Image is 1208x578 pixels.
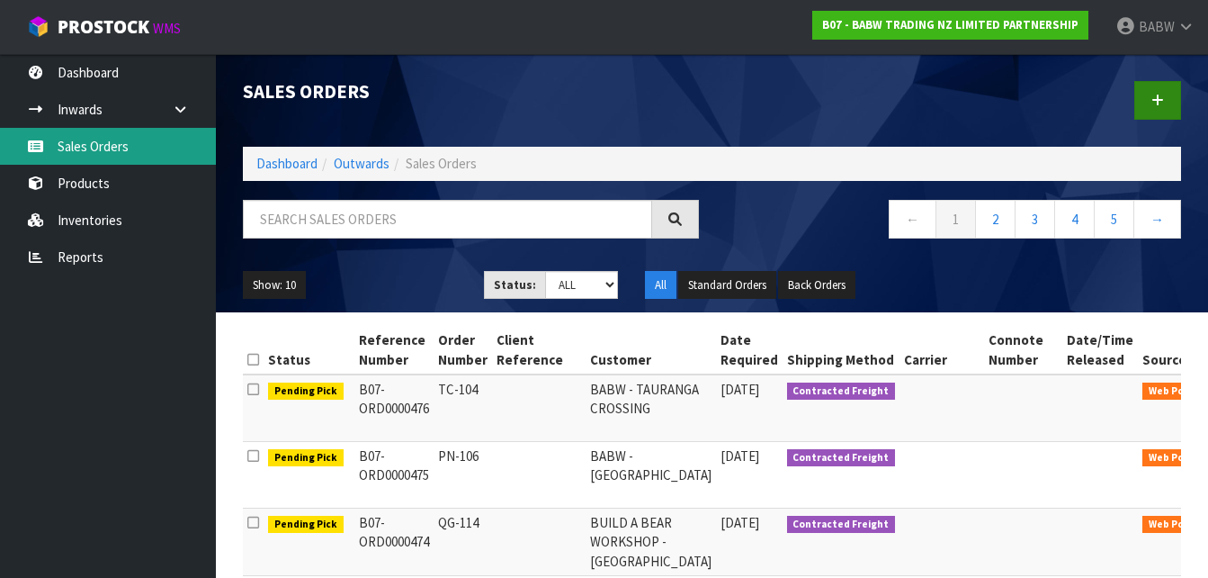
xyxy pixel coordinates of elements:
[243,81,699,102] h1: Sales Orders
[268,383,344,401] span: Pending Pick
[778,271,855,300] button: Back Orders
[268,449,344,467] span: Pending Pick
[492,326,586,375] th: Client Reference
[354,375,434,442] td: B07-ORD0000476
[494,277,536,293] strong: Status:
[586,326,716,375] th: Customer
[716,326,783,375] th: Date Required
[787,516,896,534] span: Contracted Freight
[586,509,716,576] td: BUILD A BEAR WORKSHOP - [GEOGRAPHIC_DATA]
[720,381,759,398] span: [DATE]
[354,509,434,576] td: B07-ORD0000474
[1062,326,1138,375] th: Date/Time Released
[27,15,49,38] img: cube-alt.png
[354,326,434,375] th: Reference Number
[434,326,492,375] th: Order Number
[645,271,676,300] button: All
[334,155,389,172] a: Outwards
[153,20,181,37] small: WMS
[822,17,1078,32] strong: B07 - BABW TRADING NZ LIMITED PARTNERSHIP
[264,326,354,375] th: Status
[434,442,492,509] td: PN-106
[1133,200,1181,239] a: →
[935,200,976,239] a: 1
[720,514,759,531] span: [DATE]
[1139,18,1175,35] span: BABW
[434,509,492,576] td: QG-114
[586,442,716,509] td: BABW - [GEOGRAPHIC_DATA]
[899,326,984,375] th: Carrier
[58,15,149,39] span: ProStock
[256,155,318,172] a: Dashboard
[268,516,344,534] span: Pending Pick
[354,442,434,509] td: B07-ORD0000475
[726,200,1182,244] nav: Page navigation
[1054,200,1095,239] a: 4
[783,326,900,375] th: Shipping Method
[406,155,477,172] span: Sales Orders
[975,200,1016,239] a: 2
[1094,200,1134,239] a: 5
[678,271,776,300] button: Standard Orders
[434,375,492,442] td: TC-104
[787,449,896,467] span: Contracted Freight
[243,200,652,239] input: Search sales orders
[1015,200,1055,239] a: 3
[586,375,716,442] td: BABW - TAURANGA CROSSING
[889,200,936,239] a: ←
[720,447,759,465] span: [DATE]
[787,383,896,401] span: Contracted Freight
[243,271,306,300] button: Show: 10
[984,326,1063,375] th: Connote Number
